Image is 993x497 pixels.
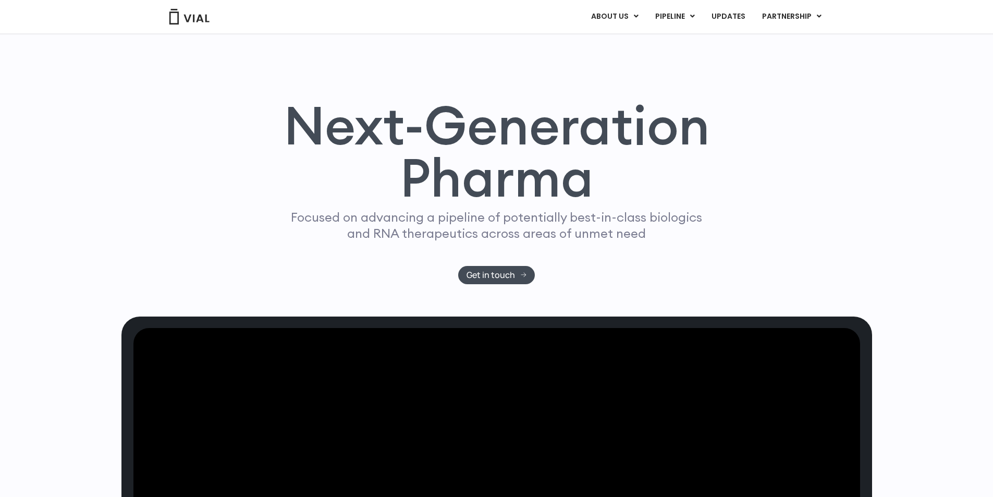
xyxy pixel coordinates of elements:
[703,8,753,26] a: UPDATES
[287,209,707,241] p: Focused on advancing a pipeline of potentially best-in-class biologics and RNA therapeutics acros...
[458,266,535,284] a: Get in touch
[271,99,722,204] h1: Next-Generation Pharma
[647,8,703,26] a: PIPELINEMenu Toggle
[583,8,646,26] a: ABOUT USMenu Toggle
[467,271,515,279] span: Get in touch
[168,9,210,25] img: Vial Logo
[754,8,830,26] a: PARTNERSHIPMenu Toggle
